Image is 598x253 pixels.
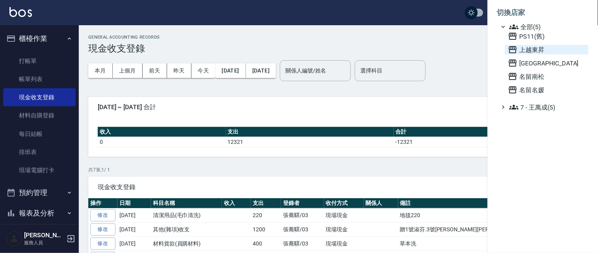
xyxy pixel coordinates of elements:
span: 全部(5) [509,22,585,32]
span: 上越東昇 [508,45,585,54]
span: 7 - 王萬成(5) [509,102,585,112]
span: PS11(舊) [508,32,585,41]
span: [GEOGRAPHIC_DATA] [508,58,585,68]
span: 名留南松 [508,72,585,81]
li: 切換店家 [497,3,589,22]
span: 名留名媛 [508,85,585,95]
